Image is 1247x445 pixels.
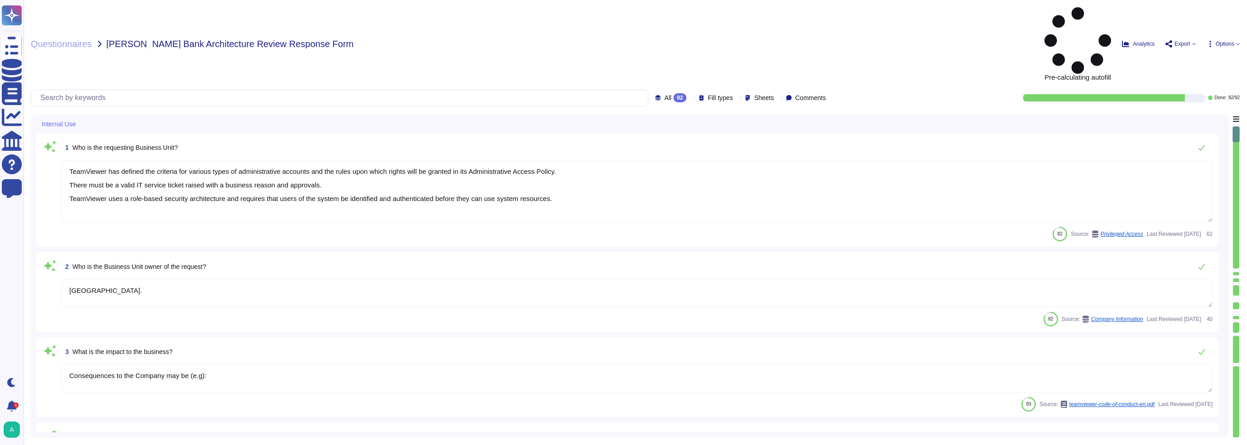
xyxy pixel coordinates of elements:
span: 82 / 92 [1228,96,1240,100]
input: Search by keywords [36,90,648,106]
span: Source: [1039,401,1155,408]
button: user [2,420,26,440]
span: Comments [795,95,826,101]
span: 2 [62,263,69,270]
span: Internal Use [42,121,76,127]
div: 92 [673,93,686,102]
span: Privileged Access [1101,231,1143,237]
div: 1 [13,402,19,408]
span: All [664,95,672,101]
span: Export [1174,41,1190,47]
span: 62 [1205,231,1213,237]
textarea: TeamViewer has defined the criteria for various types of administrative accounts and the rules up... [62,160,1213,222]
textarea: [GEOGRAPHIC_DATA]. [62,279,1213,307]
span: 83 [1026,402,1031,407]
span: 3 [62,349,69,355]
span: 40 [1205,316,1213,322]
img: user [4,421,20,438]
span: Done: [1214,96,1227,100]
span: Fill types [708,95,733,101]
span: Source: [1071,230,1143,238]
textarea: Consequences to the Company may be (e.g): [62,364,1213,392]
span: [PERSON_NAME] Bank Architecture Review Response Form [106,39,354,48]
span: Company Information [1091,316,1143,322]
span: What is the impact to the business? [72,348,173,355]
span: teamviewer-code-of-conduct-en.pdf [1069,402,1155,407]
span: Source: [1062,316,1143,323]
span: Last Reviewed [DATE] [1147,316,1201,322]
span: 1 [62,144,69,151]
span: 82 [1058,231,1063,236]
span: Sheets [754,95,774,101]
span: Analytics [1133,41,1155,47]
span: Who is the Business Unit owner of the request? [72,263,206,270]
span: Questionnaires [31,39,92,48]
span: 82 [1048,316,1053,321]
span: Last Reviewed [DATE] [1158,402,1213,407]
span: Who is the requesting Business Unit? [72,144,178,151]
span: Pre-calculating autofill [1044,7,1111,81]
span: Last Reviewed [DATE] [1147,231,1201,237]
span: Options [1216,41,1234,47]
button: Analytics [1122,40,1155,48]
